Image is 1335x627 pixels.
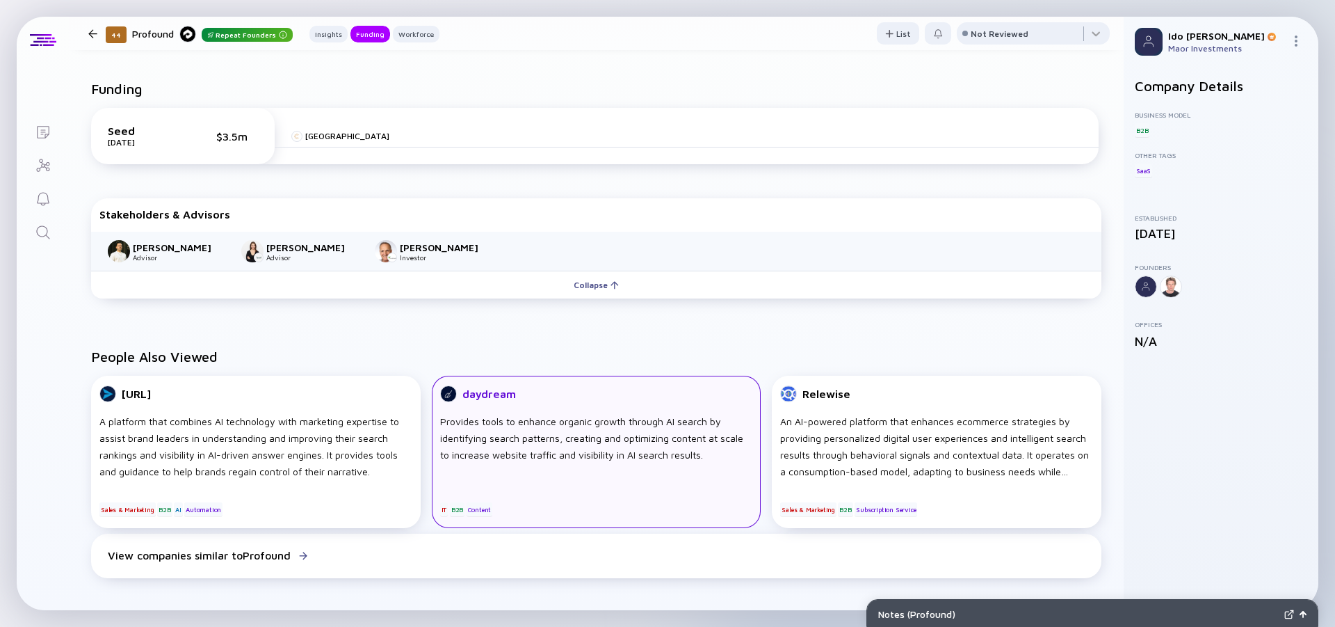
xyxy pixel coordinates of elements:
div: B2B [1135,123,1149,137]
div: Insights [309,27,348,41]
div: Notes ( Profound ) [878,608,1279,620]
div: Founders [1135,263,1307,271]
a: Reminders [17,181,69,214]
a: Investor Map [17,148,69,181]
div: Relewise [802,388,850,400]
img: Open Notes [1300,611,1306,618]
div: AI [174,502,183,516]
div: 44 [106,26,127,43]
div: Advisor [266,253,358,262]
div: [DATE] [1135,226,1307,241]
div: Content [467,502,493,516]
a: Lists [17,114,69,148]
img: Isaac Babbs picture [375,240,397,262]
div: Other Tags [1135,151,1307,159]
div: Seed [108,125,177,137]
button: Workforce [393,26,439,42]
button: List [877,22,919,45]
a: Search [17,214,69,248]
div: Sales & Marketing [99,502,156,516]
div: Established [1135,214,1307,222]
div: View companies similar to Profound [108,549,291,562]
div: IT [440,502,448,516]
div: SaaS [1135,164,1152,177]
img: Menu [1290,35,1302,47]
img: Rachel Hepworth picture [241,240,264,262]
div: Workforce [393,27,439,41]
div: Business Model [1135,111,1307,119]
div: List [877,23,919,45]
div: [PERSON_NAME] [400,241,492,253]
a: [GEOGRAPHIC_DATA] [291,131,389,141]
a: RelewiseAn AI-powered platform that enhances ecommerce strategies by providing personalized digit... [772,376,1101,534]
div: N/A [1135,334,1307,349]
div: B2B [838,502,852,516]
h2: Company Details [1135,78,1307,94]
div: Sales & Marketing [780,502,836,516]
button: Insights [309,26,348,42]
h2: People Also Viewed [91,349,1101,365]
div: A platform that combines AI technology with marketing expertise to assist brand leaders in unders... [99,413,412,480]
div: Offices [1135,320,1307,328]
div: An AI-powered platform that enhances ecommerce strategies by providing personalized digital user ... [780,413,1093,480]
a: [URL]A platform that combines AI technology with marketing expertise to assist brand leaders in u... [91,376,421,534]
button: Collapse [91,271,1101,299]
h2: Funding [91,81,143,97]
img: Profile Picture [1135,28,1163,56]
div: daydream [462,388,516,400]
img: Expand Notes [1284,610,1294,619]
div: [URL] [122,388,151,400]
div: [DATE] [108,137,177,148]
div: Provides tools to enhance organic growth through AI search by identifying search patterns, creati... [440,413,753,480]
a: daydreamProvides tools to enhance organic growth through AI search by identifying search patterns... [432,376,761,534]
img: John Allen picture [108,240,130,262]
div: Funding [350,27,390,41]
div: Profound [132,25,293,42]
div: $3.5m [216,130,258,143]
div: Investor [400,253,492,262]
div: B2B [157,502,172,516]
div: B2B [450,502,464,516]
div: Stakeholders & Advisors [99,208,1093,221]
div: Ido [PERSON_NAME] [1168,30,1285,42]
div: Collapse [565,274,627,296]
div: Maor Investments [1168,43,1285,54]
div: [PERSON_NAME] [133,241,225,253]
button: Funding [350,26,390,42]
div: [PERSON_NAME] [266,241,358,253]
div: [GEOGRAPHIC_DATA] [305,131,389,141]
div: Not Reviewed [971,29,1028,39]
div: Subscription Service [855,502,917,516]
div: Repeat Founders [202,28,293,42]
div: Automation [184,502,222,516]
div: Advisor [133,253,225,262]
